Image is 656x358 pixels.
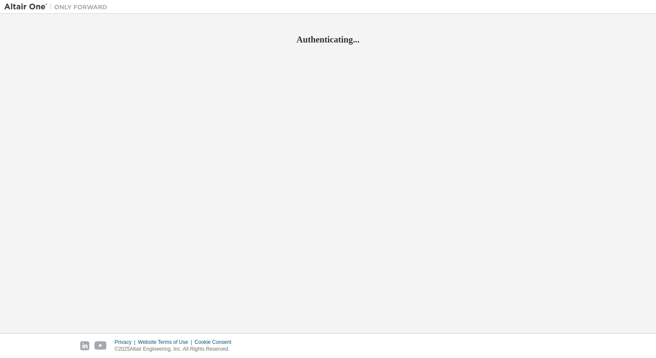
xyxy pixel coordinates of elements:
[94,341,107,350] img: youtube.svg
[115,346,237,353] p: © 2025 Altair Engineering, Inc. All Rights Reserved.
[80,341,89,350] img: linkedin.svg
[4,3,112,11] img: Altair One
[138,339,194,346] div: Website Terms of Use
[115,339,138,346] div: Privacy
[194,339,236,346] div: Cookie Consent
[4,34,652,45] h2: Authenticating...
